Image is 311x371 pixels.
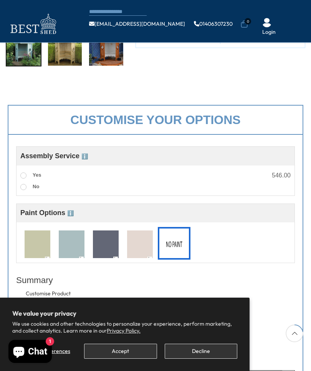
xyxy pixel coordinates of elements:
[25,230,50,259] img: T7010
[33,184,39,189] span: No
[67,210,74,216] span: ℹ️
[6,12,60,36] img: logo
[240,20,248,28] a: 0
[6,340,54,365] inbox-online-store-chat: Shopify online store chat
[124,227,156,260] div: T7078
[107,327,141,334] a: Privacy Policy.
[59,230,84,259] img: T7024
[6,32,41,66] div: 1 / 14
[7,33,41,66] img: SHIRECORNERARBOUR_cust5_23888cdf-c4cc-4b73-8774-6dd6d239520e_200x200.jpg
[89,21,185,26] a: [EMAIL_ADDRESS][DOMAIN_NAME]
[16,271,295,290] div: Summary
[165,344,237,359] button: Decline
[93,230,119,259] img: T7033
[262,18,271,27] img: User Icon
[158,227,190,260] div: No Paint
[161,230,187,259] img: No Paint
[12,310,237,317] h2: We value your privacy
[48,33,82,66] img: SHIRECORNERARBOUR_de224a79-63bb-416a-ba9a-48320ed84dd0_200x200.jpg
[20,209,74,217] span: Paint Options
[88,32,124,66] div: 3 / 14
[84,344,157,359] button: Accept
[81,153,88,159] span: ℹ️
[127,230,153,259] img: T7078
[26,290,85,298] div: Customise Product
[245,18,251,25] span: 0
[33,172,41,178] span: Yes
[47,32,83,66] div: 2 / 14
[55,227,88,260] div: T7024
[21,227,54,260] div: T7010
[89,227,122,260] div: T7033
[89,33,123,66] img: CornerArbour_2_8b689c30-e373-473c-b224-20c6ad360ca3_200x200.jpg
[12,320,237,334] p: We use cookies and other technologies to personalize your experience, perform marketing, and coll...
[262,28,276,36] a: Login
[20,152,88,160] span: Assembly Service
[272,172,291,179] div: 546.00
[8,105,303,135] div: Customise your options
[194,21,233,26] a: 01406307230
